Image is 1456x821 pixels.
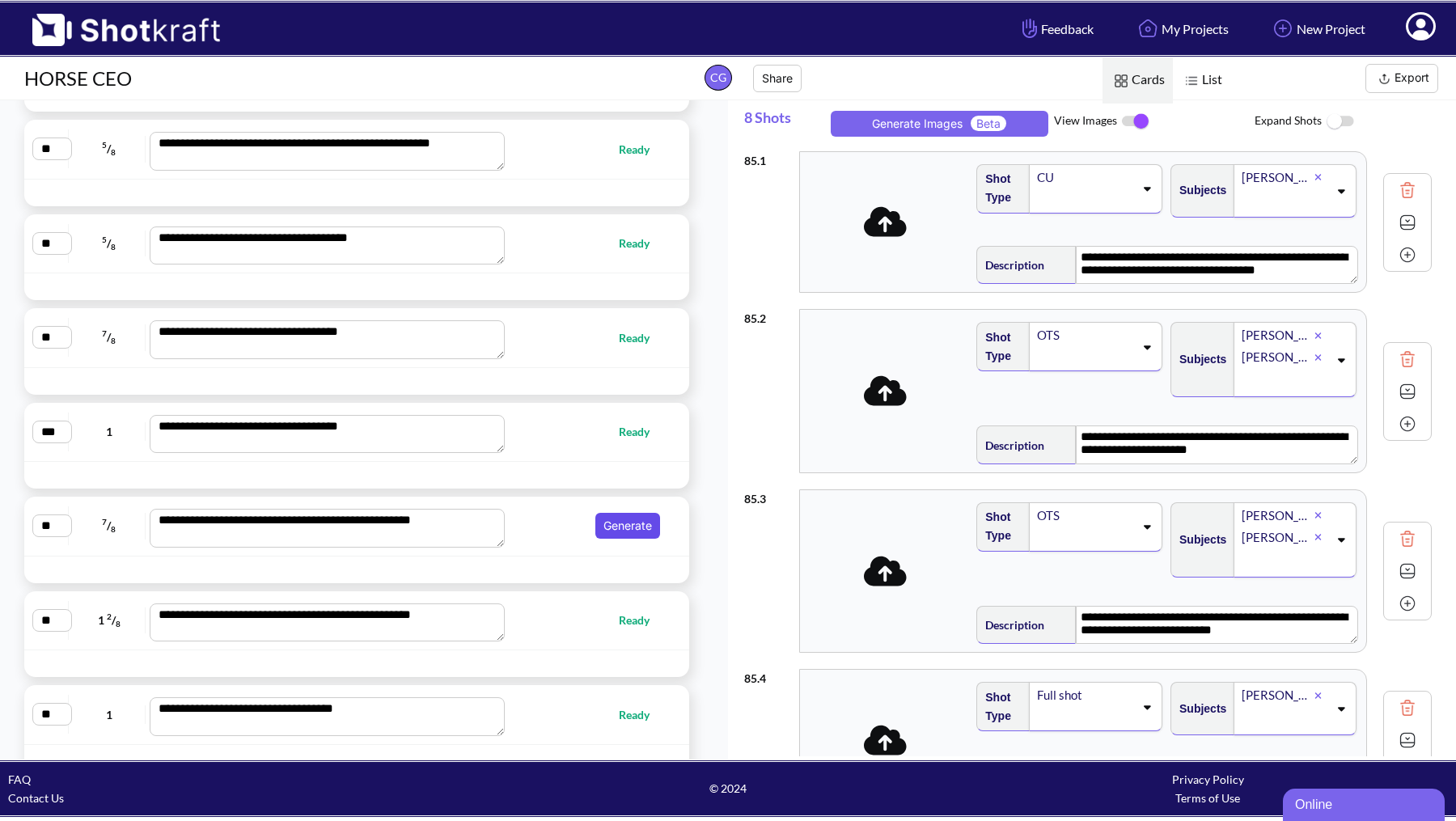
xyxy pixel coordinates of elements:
[1395,696,1420,720] img: Trash Icon
[1283,785,1448,821] iframe: chat widget
[1395,347,1420,371] img: Trash Icon
[73,422,146,441] span: 1
[111,148,116,158] span: 8
[1035,324,1134,346] div: OTS
[73,136,146,162] span: /
[744,143,791,170] div: 85 . 1
[107,612,112,621] span: 2
[1134,15,1162,42] img: Home Icon
[595,513,660,539] button: Generate
[619,328,666,347] span: Ready
[111,336,116,346] span: 8
[619,140,666,159] span: Ready
[1255,104,1456,139] span: Expand Shots
[1111,70,1132,91] img: Card Icon
[1322,104,1358,139] img: ToggleOff Icon
[744,100,825,143] span: 8 Shots
[1257,7,1378,50] a: New Project
[1269,15,1297,42] img: Add Icon
[1035,167,1134,188] div: CU
[73,607,146,633] span: 1 /
[111,242,116,252] span: 8
[977,432,1044,459] span: Description
[1103,57,1173,104] span: Cards
[1395,728,1420,752] img: Expand Icon
[73,513,146,539] span: /
[1181,70,1202,91] img: List Icon
[8,791,64,805] a: Contact Us
[102,235,107,244] span: 5
[1395,591,1420,616] img: Add Icon
[1035,505,1134,527] div: OTS
[1395,412,1420,436] img: Add Icon
[1240,167,1314,188] div: [PERSON_NAME]
[744,661,791,688] div: 85 . 4
[1395,527,1420,551] img: Trash Icon
[1240,346,1314,368] div: [PERSON_NAME]
[744,301,791,328] div: 85 . 2
[619,705,666,724] span: Ready
[968,770,1448,789] div: Privacy Policy
[1240,684,1314,706] div: [PERSON_NAME]
[73,705,146,724] span: 1
[744,481,791,508] div: 85 . 3
[977,252,1044,278] span: Description
[1395,243,1420,267] img: Add Icon
[1054,104,1255,138] span: View Images
[8,772,31,786] a: FAQ
[1240,324,1314,346] div: [PERSON_NAME]
[102,328,107,338] span: 7
[102,140,107,150] span: 5
[977,504,1022,549] span: Shot Type
[1395,178,1420,202] img: Trash Icon
[1035,684,1134,706] div: Full shot
[1018,15,1041,42] img: Hand Icon
[1374,69,1395,89] img: Export Icon
[1395,210,1420,235] img: Expand Icon
[102,517,107,527] span: 7
[111,525,116,535] span: 8
[1395,379,1420,404] img: Expand Icon
[1171,346,1226,373] span: Subjects
[968,789,1448,807] div: Terms of Use
[619,234,666,252] span: Ready
[488,779,967,798] span: © 2024
[619,422,666,441] span: Ready
[1018,19,1094,38] span: Feedback
[1171,177,1226,204] span: Subjects
[1122,7,1241,50] a: My Projects
[1240,505,1314,527] div: [PERSON_NAME]
[977,612,1044,638] span: Description
[977,166,1022,211] span: Shot Type
[1173,57,1230,104] span: List
[116,619,121,628] span: 8
[705,65,732,91] span: CG
[619,611,666,629] span: Ready
[753,65,802,92] button: Share
[73,324,146,350] span: /
[1171,696,1226,722] span: Subjects
[977,684,1022,730] span: Shot Type
[1240,527,1314,548] div: [PERSON_NAME]
[1171,527,1226,553] span: Subjects
[977,324,1022,370] span: Shot Type
[831,111,1048,137] button: Generate ImagesBeta
[1395,559,1420,583] img: Expand Icon
[744,661,1432,819] div: 85.4Shot TypeFull shotSubjects[PERSON_NAME]Trash IconExpand Icon
[73,231,146,256] span: /
[1117,104,1153,138] img: ToggleOn Icon
[1365,64,1438,93] button: Export
[971,116,1006,131] span: Beta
